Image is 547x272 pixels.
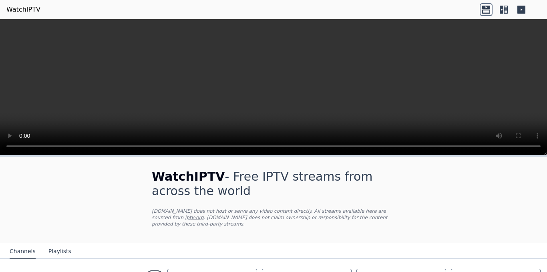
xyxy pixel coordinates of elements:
[10,244,36,259] button: Channels
[48,244,71,259] button: Playlists
[152,169,395,198] h1: - Free IPTV streams from across the world
[152,169,225,183] span: WatchIPTV
[185,215,204,220] a: iptv-org
[152,208,395,227] p: [DOMAIN_NAME] does not host or serve any video content directly. All streams available here are s...
[6,5,40,14] a: WatchIPTV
